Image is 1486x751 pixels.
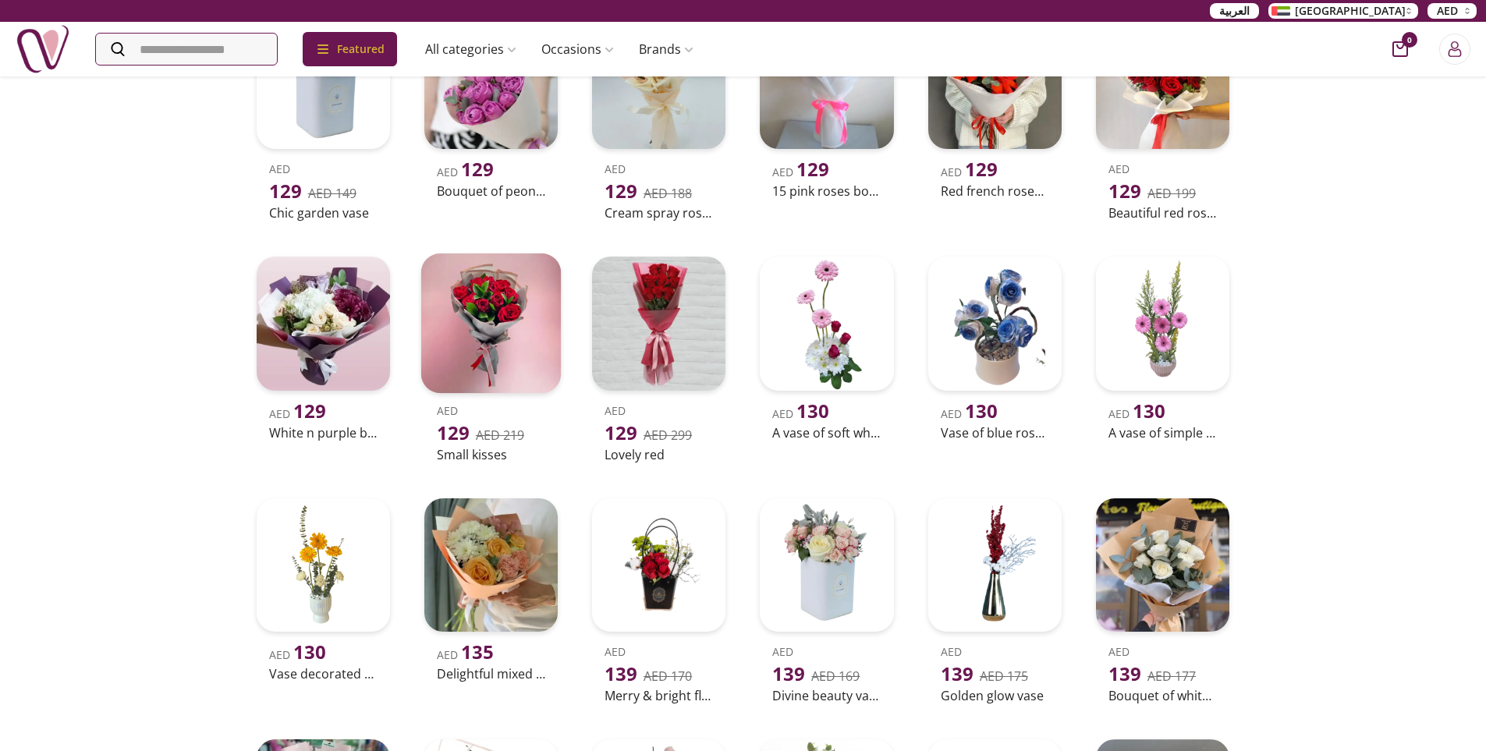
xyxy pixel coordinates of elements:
h2: A vase of simple pink roses with white stones [1108,423,1217,442]
img: uae-gifts-Divine Beauty Vase [760,498,893,632]
span: AED [269,161,302,201]
h2: Cream spray roses (xs) [605,204,713,222]
img: uae-gifts-White N Purple Bouquet [257,257,390,390]
span: AED [605,644,637,684]
img: uae-gifts-Beautiful Red Roses Flowers Bouquet [1096,16,1229,149]
a: uae-gifts-A vase of simple pink roses with white stonesAED 130A vase of simple pink roses with wh... [1090,250,1236,466]
img: uae-gifts-Cream spray roses (XS) [592,16,725,149]
span: AED [437,647,494,662]
span: [GEOGRAPHIC_DATA] [1295,3,1406,19]
img: uae-gifts-A vase of soft white and pink roses [760,257,893,390]
span: 130 [965,398,998,423]
a: uae-gifts-Red French Roses BouquetAED 129Red french roses bouquet [922,9,1068,225]
h2: Bouquet of white roses [1108,686,1217,705]
span: AED [437,165,494,179]
img: uae-gifts-Bouquet of peony roses “Misty Bubbles” [424,16,558,149]
span: 129 [437,420,470,445]
a: uae-gifts-Chic Garden VaseAED 129AED 149Chic garden vase [250,9,396,225]
img: uae-gifts-Merry & Bright Floral Delight [592,498,725,632]
span: 129 [293,398,326,423]
a: uae-gifts-Bouquet of peony roses “Misty Bubbles”AED 129Bouquet of peony roses “[PERSON_NAME] bubb... [418,9,564,225]
span: AED [941,644,974,684]
span: AED [605,161,637,201]
img: uae-gifts-Vase decorated with simple stones and roses [257,498,390,632]
span: AED [772,406,829,421]
h2: Vase decorated with simple stones and roses [269,664,378,683]
a: uae-gifts-Vase of blue roses with stonesAED 130Vase of blue roses with stones [922,250,1068,466]
span: 129 [796,156,829,182]
span: 129 [605,420,637,445]
h2: 15 pink roses bouquet [772,182,881,200]
span: 139 [941,661,974,686]
span: AED [1108,644,1141,684]
img: uae-gifts-15 Pink Roses Bouquet [760,16,893,149]
span: 139 [605,661,637,686]
del: AED 175 [980,668,1028,685]
span: AED [1108,161,1141,201]
h2: Vase of blue roses with stones [941,423,1049,442]
a: Occasions [529,34,626,65]
h2: Divine beauty vase [772,686,881,705]
h2: Bouquet of peony roses “[PERSON_NAME] bubbles” [437,182,545,200]
h2: White n purple bouquet [269,423,378,442]
h2: Red french roses bouquet [941,182,1049,200]
del: AED 219 [476,427,524,444]
div: Featured [303,32,397,66]
span: AED [1437,3,1458,19]
a: uae-gifts-Merry & Bright Floral DelightAED 139AED 170Merry & bright floral delight [586,492,732,708]
button: cart-button [1392,41,1408,57]
h2: Beautiful red roses flowers bouquet [1108,204,1217,222]
h2: Merry & bright floral delight [605,686,713,705]
del: AED 177 [1147,668,1196,685]
h2: Chic garden vase [269,204,378,222]
button: [GEOGRAPHIC_DATA] [1268,3,1418,19]
span: 130 [796,398,829,423]
span: 129 [965,156,998,182]
input: Search [96,34,277,65]
img: uae-gifts-Golden Glow Vase [928,498,1062,632]
a: Brands [626,34,706,65]
a: uae-gifts-Divine Beauty VaseAED 139AED 169Divine beauty vase [754,492,899,708]
span: AED [269,406,326,421]
img: uae-gifts-Red French Roses Bouquet [928,16,1062,149]
h2: Golden glow vase [941,686,1049,705]
span: AED [1108,406,1165,421]
img: uae-gifts-Small kisses [421,253,562,394]
span: AED [941,406,998,421]
span: 0 [1402,32,1417,48]
span: AED [605,403,637,443]
h2: A vase of soft white and pink roses [772,423,881,442]
del: AED 199 [1147,185,1196,202]
img: uae-gifts-Bouquet of white roses [1096,498,1229,632]
span: 129 [605,178,637,204]
a: All categories [413,34,529,65]
span: العربية [1219,3,1250,19]
img: uae-gifts-A vase of simple pink roses with white stones [1096,257,1229,390]
img: uae-gifts-Lovely Red [592,257,725,390]
del: AED 149 [308,185,356,202]
img: uae-gifts-Vase of blue roses with stones [928,257,1062,390]
h2: Delightful mixed flower bouquet-604 [437,664,545,683]
span: 139 [772,661,805,686]
a: uae-gifts-Beautiful Red Roses Flowers BouquetAED 129AED 199Beautiful red roses flowers bouquet [1090,9,1236,225]
a: uae-gifts-Vase decorated with simple stones and rosesAED 130Vase decorated with simple stones and... [250,492,396,708]
button: Login [1439,34,1470,65]
del: AED 188 [644,185,692,202]
a: uae-gifts-A vase of soft white and pink rosesAED 130A vase of soft white and pink roses [754,250,899,466]
a: uae-gifts-Delightful Mixed Flower Bouquet-604AED 135Delightful mixed flower bouquet-604 [418,492,564,708]
h2: Small kisses [437,445,545,464]
span: 135 [461,639,494,664]
span: AED [269,647,326,662]
a: uae-gifts-15 Pink Roses BouquetAED 12915 pink roses bouquet [754,9,899,225]
h2: Lovely red [605,445,713,464]
span: 130 [293,639,326,664]
img: Arabic_dztd3n.png [1271,6,1290,16]
del: AED 169 [811,668,860,685]
a: uae-gifts-Golden Glow VaseAED 139AED 175Golden glow vase [922,492,1068,708]
span: AED [772,165,829,179]
a: uae-gifts-White N Purple BouquetAED 129White n purple bouquet [250,250,396,466]
a: uae-gifts-Lovely RedAED 129AED 299Lovely red [586,250,732,466]
a: uae-gifts-Small kissesAED 129AED 219Small kisses [418,250,564,466]
span: 129 [461,156,494,182]
del: AED 299 [644,427,692,444]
